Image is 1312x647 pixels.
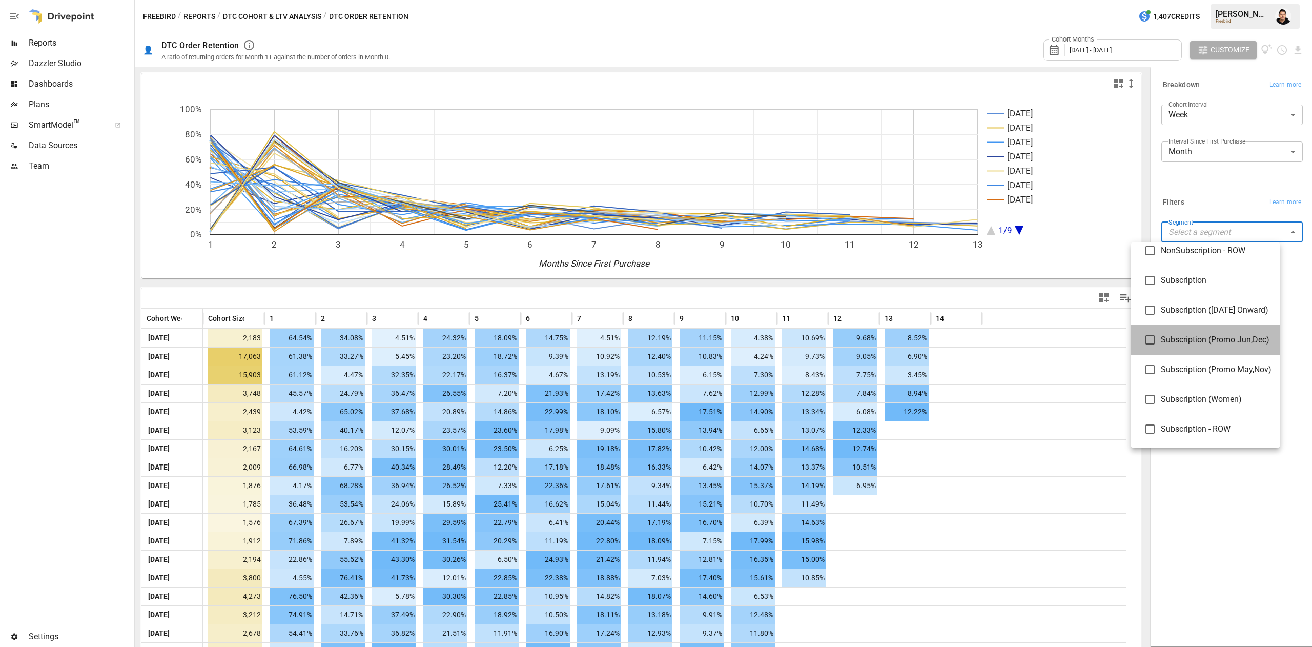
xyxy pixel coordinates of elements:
[1161,274,1272,287] span: Subscription
[1161,245,1272,257] span: NonSubscription - ROW
[1161,304,1272,316] span: Subscription ([DATE] Onward)
[1161,363,1272,376] span: Subscription (Promo May,Nov)
[1161,393,1272,406] span: Subscription (Women)
[1161,334,1272,346] span: Subscription (Promo Jun,Dec)
[1161,423,1272,435] span: Subscription - ROW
